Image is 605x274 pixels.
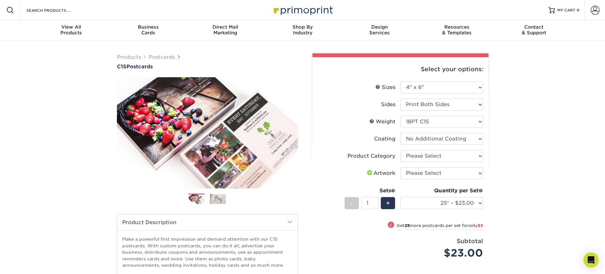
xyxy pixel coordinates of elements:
[33,20,110,41] a: View AllProducts
[189,194,205,205] img: Postcards 01
[318,57,483,81] div: Select your options:
[187,24,264,30] span: Direct Mail
[557,8,575,13] span: MY CART
[271,3,334,17] img: Primoprint
[418,20,495,41] a: Resources& Templates
[26,6,88,14] input: SEARCH PRODUCTS.....
[390,222,392,229] span: !
[397,223,483,229] small: Get more postcards per set for
[117,54,141,60] a: Products
[366,169,395,177] div: Artwork
[386,198,390,208] span: +
[210,194,226,204] img: Postcards 02
[577,8,580,12] span: 0
[495,20,573,41] a: Contact& Support
[495,24,573,36] div: & Support
[2,255,54,272] iframe: Google Customer Reviews
[374,135,395,143] div: Coating
[347,152,395,160] div: Product Category
[375,84,395,91] div: Sizes
[583,252,599,268] div: Open Intercom Messenger
[418,24,495,30] span: Resources
[418,24,495,36] div: & Templates
[350,198,353,208] span: -
[495,24,573,30] span: Contact
[33,24,110,36] div: Products
[117,64,298,70] a: C1SPostcards
[341,24,418,30] span: Design
[33,24,110,30] span: View All
[264,24,341,30] span: Shop By
[264,24,341,36] div: Industry
[369,118,395,126] div: Weight
[341,24,418,36] div: Services
[187,20,264,41] a: Direct MailMarketing
[117,64,126,70] span: C1S
[264,20,341,41] a: Shop ByIndustry
[468,223,483,228] span: only
[117,70,298,195] img: C1S 01
[405,245,483,261] div: $23.00
[110,24,187,36] div: Cards
[478,223,483,228] span: $5
[117,214,298,230] h2: Product Description
[341,20,418,41] a: DesignServices
[457,237,483,244] strong: Subtotal
[149,54,175,60] a: Postcards
[345,187,395,195] div: Sets
[110,24,187,30] span: Business
[381,101,395,108] div: Sides
[187,24,264,36] div: Marketing
[405,223,410,228] strong: 25
[110,20,187,41] a: BusinessCards
[400,187,483,195] div: Quantity per Set
[117,64,298,70] h1: Postcards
